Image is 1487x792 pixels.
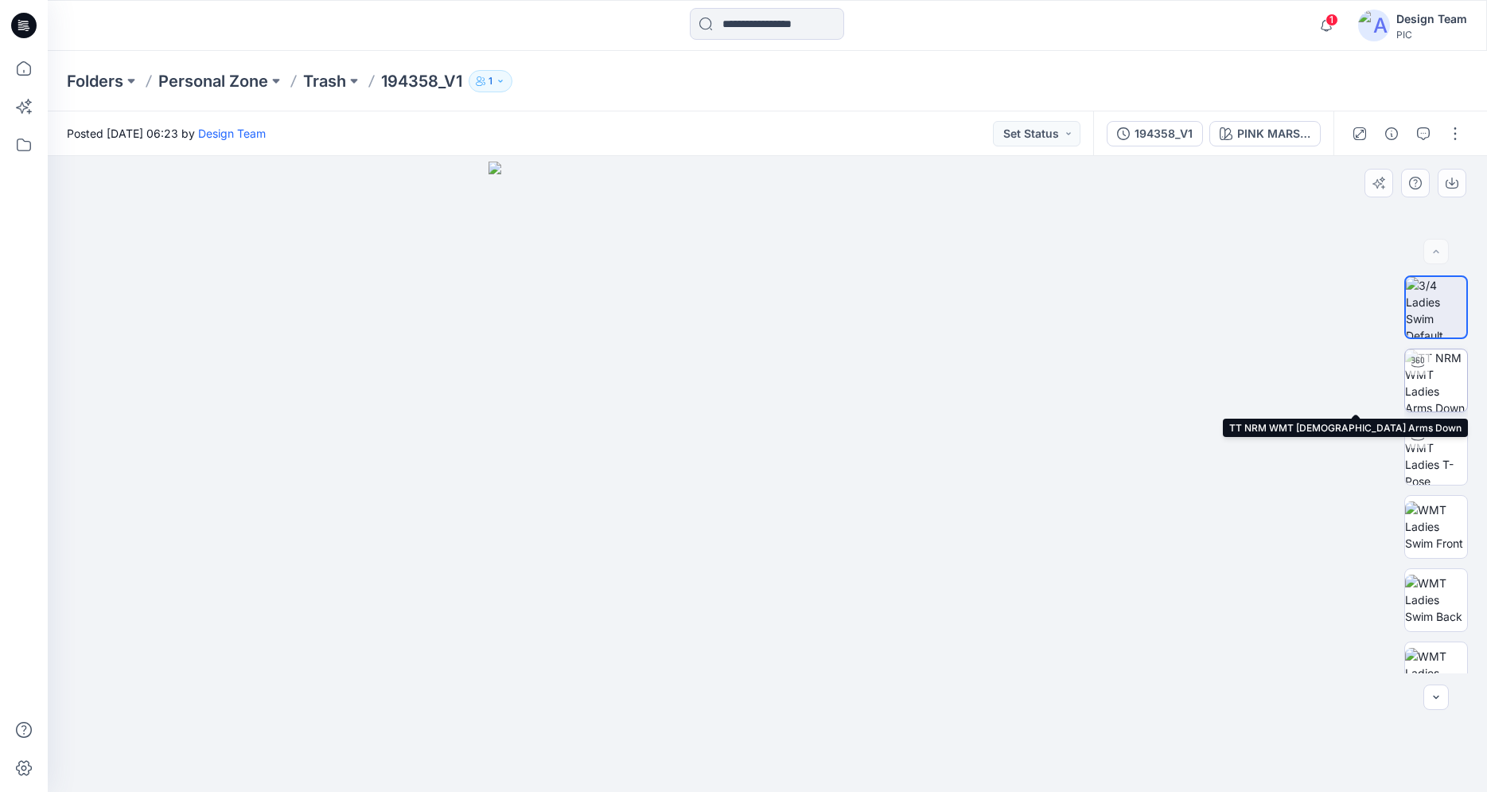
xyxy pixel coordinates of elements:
button: 194358_V1 [1107,121,1203,146]
button: Details [1379,121,1404,146]
img: WMT Ladies Swim Left [1405,648,1467,698]
img: WMT Ladies Swim Back [1405,575,1467,625]
a: Personal Zone [158,70,268,92]
button: 1 [469,70,512,92]
div: Design Team [1396,10,1467,29]
img: TT NRM WMT Ladies Arms Down [1405,349,1467,412]
span: 1 [1325,14,1338,26]
img: TT NRM WMT Ladies T-Pose [1405,423,1467,485]
span: Posted [DATE] 06:23 by [67,125,266,142]
img: avatar [1358,10,1390,41]
a: Trash [303,70,346,92]
a: Folders [67,70,123,92]
div: PINK MARSHMALLOW [1237,125,1310,142]
button: PINK MARSHMALLOW [1209,121,1321,146]
div: 194358_V1 [1135,125,1193,142]
img: WMT Ladies Swim Front [1405,501,1467,552]
img: 3/4 Ladies Swim Default [1406,277,1466,337]
a: Design Team [198,127,266,140]
p: 1 [489,72,492,90]
div: PIC [1396,29,1467,41]
p: 194358_V1 [381,70,462,92]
